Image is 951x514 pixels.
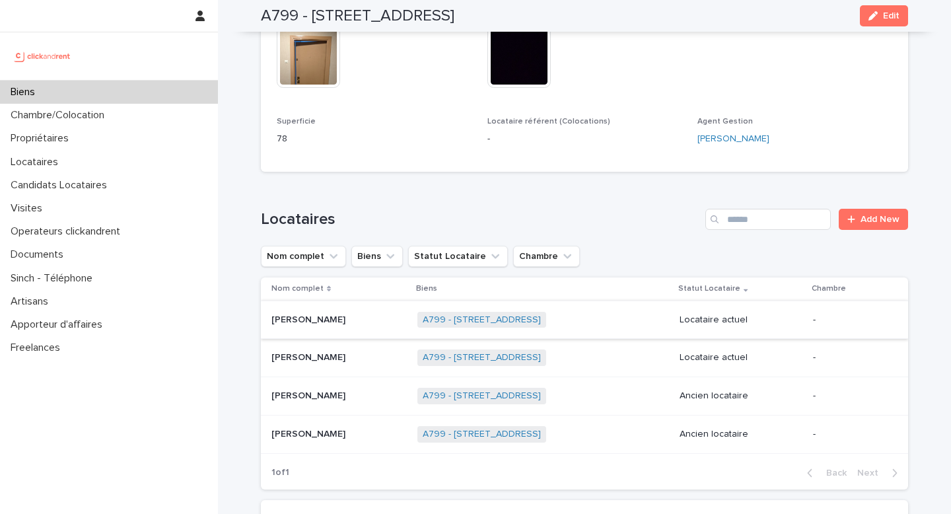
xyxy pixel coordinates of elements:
p: Locataire actuel [680,314,802,326]
button: Nom complet [261,246,346,267]
p: Biens [5,86,46,98]
span: Agent Gestion [697,118,753,126]
span: Add New [861,215,899,224]
tr: [PERSON_NAME][PERSON_NAME] A799 - [STREET_ADDRESS] Locataire actuel- [261,339,908,377]
span: Next [857,468,886,478]
p: Locataires [5,156,69,168]
span: Locataire référent (Colocations) [487,118,610,126]
p: 1 of 1 [261,457,300,489]
p: Sinch - Téléphone [5,272,103,285]
p: [PERSON_NAME] [271,388,348,402]
span: Edit [883,11,899,20]
p: [PERSON_NAME] [271,426,348,440]
tr: [PERSON_NAME][PERSON_NAME] A799 - [STREET_ADDRESS] Ancien locataire- [261,416,908,454]
p: Visites [5,202,53,215]
h2: A799 - [STREET_ADDRESS] [261,7,454,26]
h1: Locataires [261,210,700,229]
p: 78 [277,132,472,146]
p: [PERSON_NAME] [271,312,348,326]
button: Chambre [513,246,580,267]
input: Search [705,209,831,230]
p: Chambre/Colocation [5,109,115,122]
p: - [813,390,887,402]
tr: [PERSON_NAME][PERSON_NAME] A799 - [STREET_ADDRESS] Locataire actuel- [261,301,908,339]
a: Add New [839,209,908,230]
a: A799 - [STREET_ADDRESS] [423,314,541,326]
p: [PERSON_NAME] [271,349,348,363]
button: Biens [351,246,403,267]
p: - [813,352,887,363]
p: Nom complet [271,281,324,296]
button: Statut Locataire [408,246,508,267]
p: - [813,429,887,440]
p: Locataire actuel [680,352,802,363]
p: - [813,314,887,326]
button: Next [852,467,908,479]
p: Biens [416,281,437,296]
a: A799 - [STREET_ADDRESS] [423,390,541,402]
p: Documents [5,248,74,261]
p: Apporteur d'affaires [5,318,113,331]
p: Statut Locataire [678,281,740,296]
span: Superficie [277,118,316,126]
button: Back [796,467,852,479]
button: Edit [860,5,908,26]
span: Back [818,468,847,478]
p: Propriétaires [5,132,79,145]
img: UCB0brd3T0yccxBKYDjQ [11,43,75,69]
p: Operateurs clickandrent [5,225,131,238]
a: A799 - [STREET_ADDRESS] [423,352,541,363]
p: - [487,132,682,146]
p: Artisans [5,295,59,308]
p: Candidats Locataires [5,179,118,192]
a: A799 - [STREET_ADDRESS] [423,429,541,440]
p: Chambre [812,281,846,296]
tr: [PERSON_NAME][PERSON_NAME] A799 - [STREET_ADDRESS] Ancien locataire- [261,377,908,416]
p: Ancien locataire [680,390,802,402]
a: [PERSON_NAME] [697,132,769,146]
p: Ancien locataire [680,429,802,440]
p: Freelances [5,342,71,354]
